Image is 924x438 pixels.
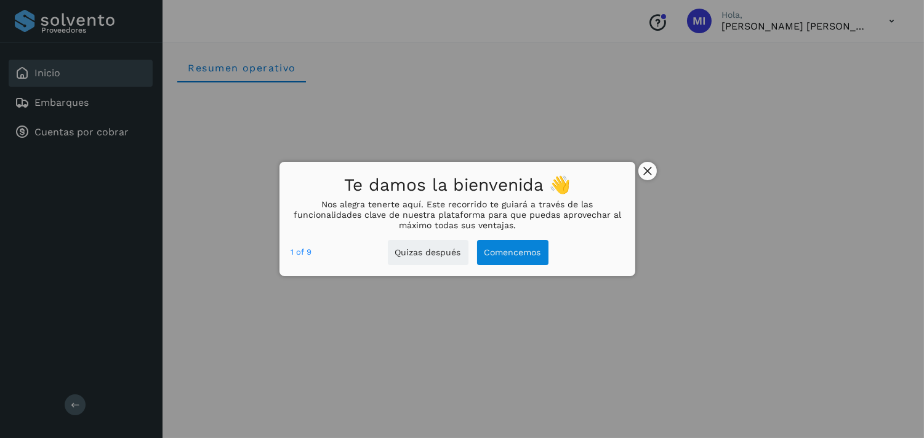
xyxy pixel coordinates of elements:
div: step 1 of 9 [291,245,311,259]
button: close, [638,162,657,180]
div: Te damos la bienvenida 👋Nos alegra tenerte aquí. Este recorrido te guiará a través de las funcion... [279,162,635,276]
h1: Te damos la bienvenida 👋 [291,172,624,199]
button: Comencemos [477,240,548,265]
p: Nos alegra tenerte aquí. Este recorrido te guiará a través de las funcionalidades clave de nuestr... [291,199,624,230]
div: 1 of 9 [291,245,311,259]
button: Quizas después [388,240,468,265]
